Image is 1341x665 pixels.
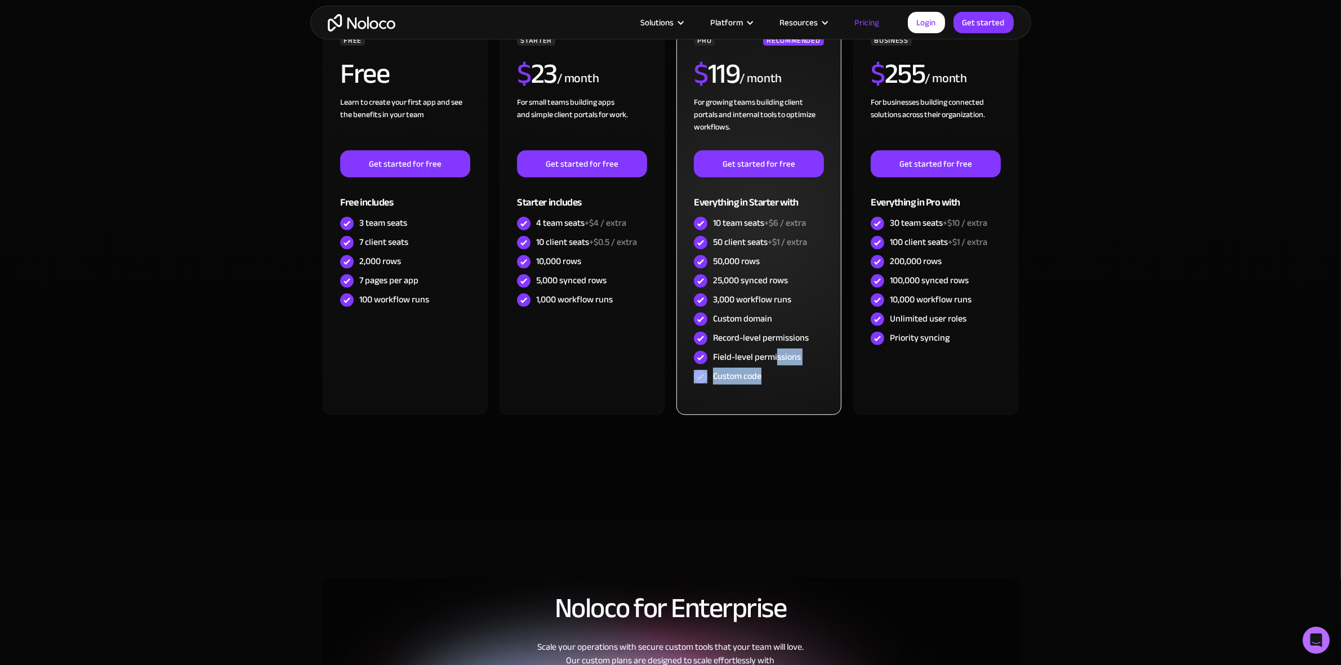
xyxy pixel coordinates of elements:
[536,255,581,267] div: 10,000 rows
[890,236,987,248] div: 100 client seats
[627,15,697,30] div: Solutions
[766,15,841,30] div: Resources
[780,15,818,30] div: Resources
[328,14,395,32] a: home
[536,236,637,248] div: 10 client seats
[589,234,637,251] span: +$0.5 / extra
[697,15,766,30] div: Platform
[871,96,1000,150] div: For businesses building connected solutions across their organization. ‍
[890,217,987,229] div: 30 team seats
[713,293,791,306] div: 3,000 workflow runs
[954,12,1014,33] a: Get started
[871,47,885,100] span: $
[694,177,823,214] div: Everything in Starter with
[517,177,647,214] div: Starter includes
[694,34,715,46] div: PRO
[764,215,806,231] span: +$6 / extra
[890,332,950,344] div: Priority syncing
[557,70,599,88] div: / month
[890,255,942,267] div: 200,000 rows
[943,215,987,231] span: +$10 / extra
[694,47,708,100] span: $
[713,236,807,248] div: 50 client seats
[517,47,531,100] span: $
[711,15,743,30] div: Platform
[322,593,1020,623] h2: Noloco for Enterprise
[359,293,429,306] div: 100 workflow runs
[871,60,925,88] h2: 255
[694,150,823,177] a: Get started for free
[713,217,806,229] div: 10 team seats
[517,96,647,150] div: For small teams building apps and simple client portals for work. ‍
[359,217,407,229] div: 3 team seats
[908,12,945,33] a: Login
[713,370,761,382] div: Custom code
[739,70,782,88] div: / month
[713,332,809,344] div: Record-level permissions
[340,150,470,177] a: Get started for free
[768,234,807,251] span: +$1 / extra
[890,274,969,287] div: 100,000 synced rows
[694,96,823,150] div: For growing teams building client portals and internal tools to optimize workflows.
[1303,627,1330,654] div: Open Intercom Messenger
[948,234,987,251] span: +$1 / extra
[517,60,557,88] h2: 23
[890,293,972,306] div: 10,000 workflow runs
[713,274,788,287] div: 25,000 synced rows
[340,34,365,46] div: FREE
[713,313,772,325] div: Custom domain
[694,60,739,88] h2: 119
[536,293,613,306] div: 1,000 workflow runs
[713,351,801,363] div: Field-level permissions
[340,177,470,214] div: Free includes
[713,255,760,267] div: 50,000 rows
[359,274,418,287] div: 7 pages per app
[871,34,911,46] div: BUSINESS
[359,236,408,248] div: 7 client seats
[359,255,401,267] div: 2,000 rows
[871,177,1000,214] div: Everything in Pro with
[763,34,823,46] div: RECOMMENDED
[641,15,674,30] div: Solutions
[517,34,555,46] div: STARTER
[585,215,626,231] span: +$4 / extra
[340,60,389,88] h2: Free
[517,150,647,177] a: Get started for free
[340,96,470,150] div: Learn to create your first app and see the benefits in your team ‍
[536,274,607,287] div: 5,000 synced rows
[536,217,626,229] div: 4 team seats
[871,150,1000,177] a: Get started for free
[890,313,966,325] div: Unlimited user roles
[925,70,967,88] div: / month
[841,15,894,30] a: Pricing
